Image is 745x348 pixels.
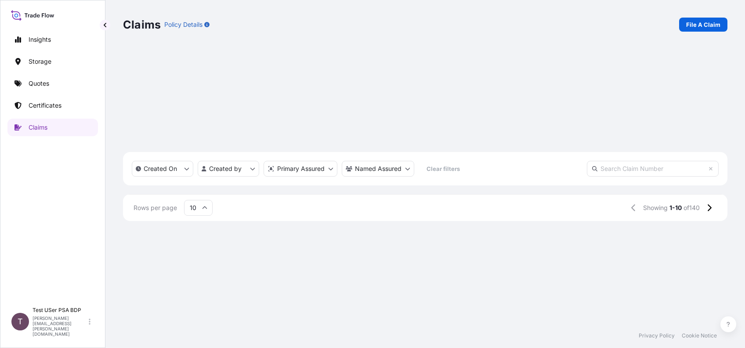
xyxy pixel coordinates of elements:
span: Rows per page [134,203,177,212]
span: Showing [643,203,668,212]
p: Storage [29,57,51,66]
a: Claims [7,119,98,136]
span: T [18,317,23,326]
input: Search Claim Number [587,161,719,177]
a: Cookie Notice [682,332,717,339]
p: Clear filters [427,164,460,173]
span: of 140 [684,203,700,212]
button: cargoOwner Filter options [342,161,414,177]
p: File A Claim [686,20,720,29]
p: Claims [123,18,161,32]
a: Storage [7,53,98,70]
p: Insights [29,35,51,44]
p: [PERSON_NAME][EMAIL_ADDRESS][PERSON_NAME][DOMAIN_NAME] [33,315,87,337]
p: Primary Assured [277,164,325,173]
button: distributor Filter options [264,161,337,177]
a: Privacy Policy [639,332,675,339]
button: createdOn Filter options [132,161,193,177]
p: Test USer PSA BDP [33,307,87,314]
p: Policy Details [164,20,203,29]
p: Named Assured [355,164,401,173]
button: createdBy Filter options [198,161,259,177]
a: File A Claim [679,18,727,32]
span: 1-10 [669,203,682,212]
a: Certificates [7,97,98,114]
p: Certificates [29,101,61,110]
p: Quotes [29,79,49,88]
p: Created by [209,164,242,173]
p: Created On [144,164,177,173]
a: Insights [7,31,98,48]
button: Clear filters [419,162,468,176]
p: Claims [29,123,47,132]
a: Quotes [7,75,98,92]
